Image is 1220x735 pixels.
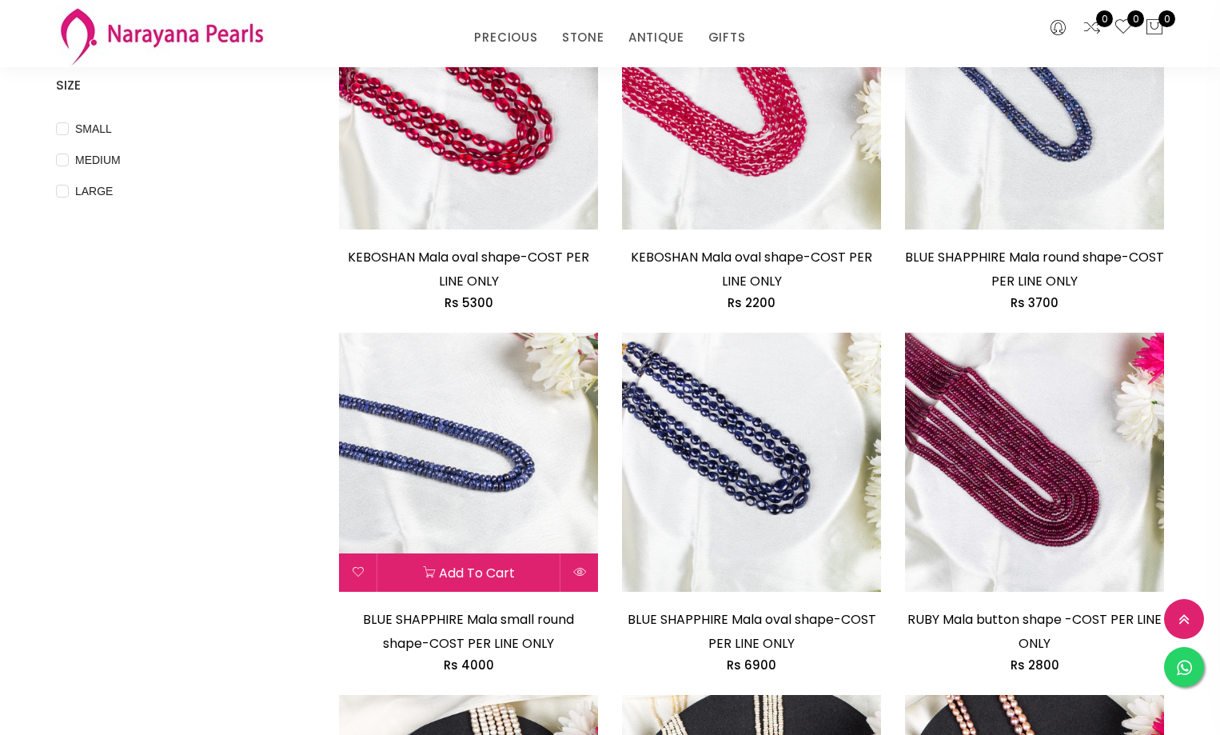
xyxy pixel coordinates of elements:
[363,610,574,653] a: BLUE SHAPPHIRE Mala small round shape-COST PER LINE ONLY
[56,76,291,95] h4: SIZE
[444,657,494,673] span: Rs 4000
[708,26,746,50] a: GIFTS
[905,248,1164,290] a: BLUE SHAPPHIRE Mala round shape-COST PER LINE ONLY
[474,26,537,50] a: PRECIOUS
[728,294,775,311] span: Rs 2200
[69,120,118,138] span: SMALL
[69,182,119,200] span: LARGE
[628,610,876,653] a: BLUE SHAPPHIRE Mala oval shape-COST PER LINE ONLY
[1127,10,1144,27] span: 0
[1145,18,1164,38] button: 0
[1011,657,1059,673] span: Rs 2800
[562,26,604,50] a: STONE
[445,294,493,311] span: Rs 5300
[377,553,560,592] button: Add to cart
[1082,18,1102,38] a: 0
[1011,294,1059,311] span: Rs 3700
[69,151,127,169] span: MEDIUM
[628,26,684,50] a: ANTIQUE
[631,248,872,290] a: KEBOSHAN Mala oval shape-COST PER LINE ONLY
[1158,10,1175,27] span: 0
[348,248,589,290] a: KEBOSHAN Mala oval shape-COST PER LINE ONLY
[1114,18,1133,38] a: 0
[727,657,776,673] span: Rs 6900
[907,610,1162,653] a: RUBY Mala button shape -COST PER LINE ONLY
[560,553,598,592] button: Quick View
[1096,10,1113,27] span: 0
[339,553,377,592] button: Add to wishlist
